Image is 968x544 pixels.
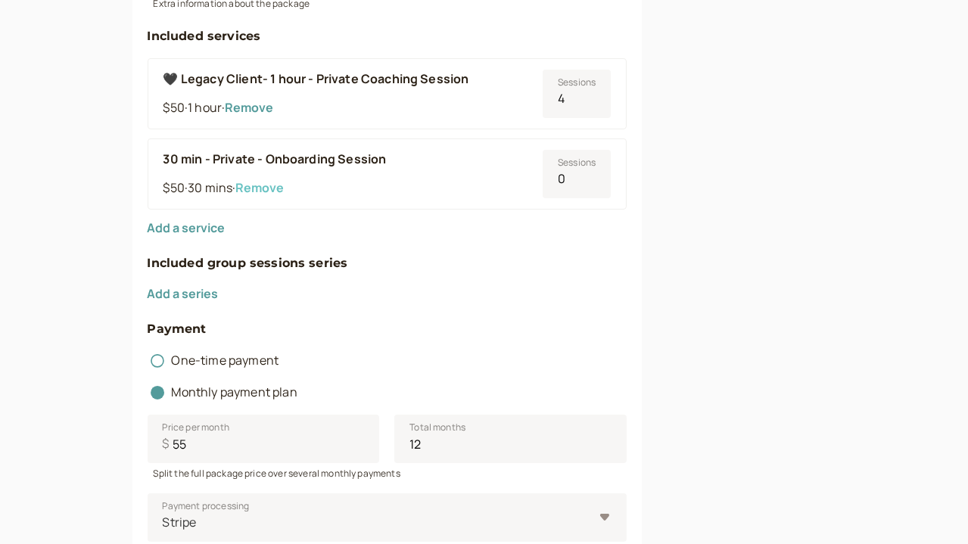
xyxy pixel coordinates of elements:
[161,514,163,531] input: Payment processingStripe
[163,434,170,454] span: $
[222,99,225,116] span: ·
[235,181,284,194] button: Remove
[543,150,611,198] input: Sessions
[185,179,188,196] span: ·
[232,179,235,196] span: ·
[148,319,627,339] h4: Payment
[409,420,465,435] span: Total months
[148,287,219,300] button: Add a series
[148,26,627,46] h4: Included services
[148,253,627,273] h4: Included group sessions series
[163,98,528,118] div: $50 1 hour
[148,384,297,400] span: Monthly payment plan
[185,99,188,116] span: ·
[163,499,250,514] span: Payment processing
[163,420,229,435] span: Price per month
[543,70,611,118] input: Sessions
[225,101,273,114] button: Remove
[163,179,528,198] div: $50 30 mins
[394,415,627,463] input: Total months
[148,415,380,463] input: Price per month$
[558,75,596,90] span: Sessions
[148,221,226,235] button: Add a service
[163,151,387,167] b: 30 min - Private - Onboarding Session
[163,70,469,87] b: 🖤 Legacy Client- 1 hour - Private Coaching Session
[148,352,279,368] span: One-time payment
[892,471,968,544] iframe: Chat Widget
[148,463,627,480] div: Split the full package price over several monthly payments
[558,155,596,170] span: Sessions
